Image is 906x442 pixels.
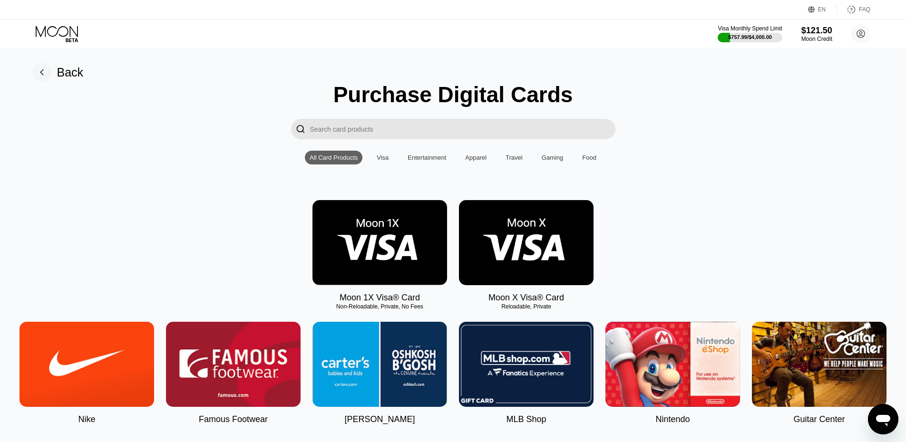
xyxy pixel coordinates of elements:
iframe: Mesajlaşma penceresini başlatma düğmesi [868,404,898,434]
div: Back [57,66,84,79]
div: Back [32,63,84,82]
div: Nike [78,414,95,424]
div: Famous Footwear [199,414,268,424]
div: FAQ [837,5,870,14]
div: Gaming [537,151,568,164]
div: $757.99 / $4,000.00 [728,34,772,40]
div: $121.50 [801,26,832,36]
div: Visa [372,151,393,164]
div: Travel [501,151,527,164]
div: FAQ [859,6,870,13]
div: Apparel [460,151,491,164]
div: Entertainment [403,151,451,164]
div: Entertainment [408,154,446,161]
div: $121.50Moon Credit [801,26,832,42]
div: Non-Reloadable, Private, No Fees [312,303,447,310]
div: Visa [377,154,389,161]
div: All Card Products [305,151,362,164]
div: Gaming [542,154,564,161]
div: Visa Monthly Spend Limit$757.99/$4,000.00 [718,25,782,42]
div: Visa Monthly Spend Limit [718,25,782,32]
div: EN [818,6,826,13]
div: Nintendo [655,414,690,424]
div: EN [808,5,837,14]
div: Apparel [465,154,487,161]
div: Food [582,154,596,161]
div: All Card Products [310,154,358,161]
div:  [291,119,310,139]
div: Guitar Center [793,414,845,424]
div: Moon 1X Visa® Card [340,293,420,303]
div: Food [577,151,601,164]
div: Moon Credit [801,36,832,42]
input: Search card products [310,119,615,139]
div: [PERSON_NAME] [344,414,415,424]
div: Travel [506,154,523,161]
div: Moon X Visa® Card [488,293,564,303]
div: Purchase Digital Cards [333,82,573,107]
div:  [296,124,305,135]
div: Reloadable, Private [459,303,594,310]
div: MLB Shop [506,414,546,424]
